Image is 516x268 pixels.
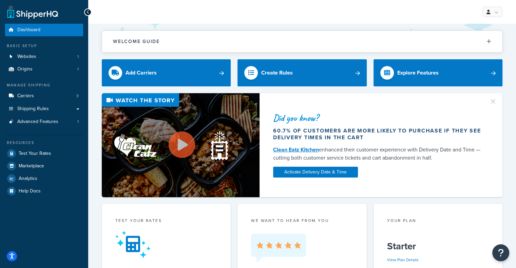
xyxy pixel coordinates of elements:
[387,241,489,252] h5: Starter
[5,90,83,102] a: Carriers3
[5,50,83,63] a: Websites1
[273,127,484,141] div: 60.7% of customers are more likely to purchase if they see delivery times in the cart
[102,31,502,52] button: Welcome Guide
[113,39,160,44] h2: Welcome Guide
[17,106,49,112] span: Shipping Rules
[126,68,157,78] div: Add Carriers
[261,68,293,78] div: Create Rules
[19,151,51,157] span: Test Your Rates
[77,54,79,60] span: 1
[17,27,40,33] span: Dashboard
[19,176,37,182] span: Analytics
[115,218,217,225] div: Test your rates
[5,116,83,128] li: Advanced Features
[492,244,509,261] button: Open Resource Center
[5,63,83,76] a: Origins1
[5,140,83,146] div: Resources
[273,146,319,153] a: Clean Eatz Kitchen
[387,257,419,263] a: View Plan Details
[5,50,83,63] li: Websites
[397,68,439,78] div: Explore Features
[5,43,83,49] div: Basic Setup
[5,24,83,36] a: Dashboard
[19,163,44,169] span: Marketplace
[273,167,358,178] a: Activate Delivery Date & Time
[5,63,83,76] li: Origins
[17,54,36,60] span: Websites
[237,59,366,86] a: Create Rules
[17,93,34,99] span: Carriers
[251,218,353,224] p: we want to hear from you
[17,66,33,72] span: Origins
[5,116,83,128] a: Advanced Features1
[17,119,58,125] span: Advanced Features
[374,59,502,86] a: Explore Features
[77,119,79,125] span: 1
[76,93,79,99] span: 3
[273,113,484,123] div: Did you know?
[273,146,484,162] div: enhanced their customer experience with Delivery Date and Time — cutting both customer service ti...
[5,90,83,102] li: Carriers
[5,103,83,115] a: Shipping Rules
[102,59,231,86] a: Add Carriers
[5,160,83,172] a: Marketplace
[77,66,79,72] span: 1
[102,93,260,197] img: Video thumbnail
[5,82,83,88] div: Manage Shipping
[5,147,83,160] a: Test Your Rates
[387,218,489,225] div: Your Plan
[19,188,41,194] span: Help Docs
[5,172,83,185] a: Analytics
[5,185,83,197] a: Help Docs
